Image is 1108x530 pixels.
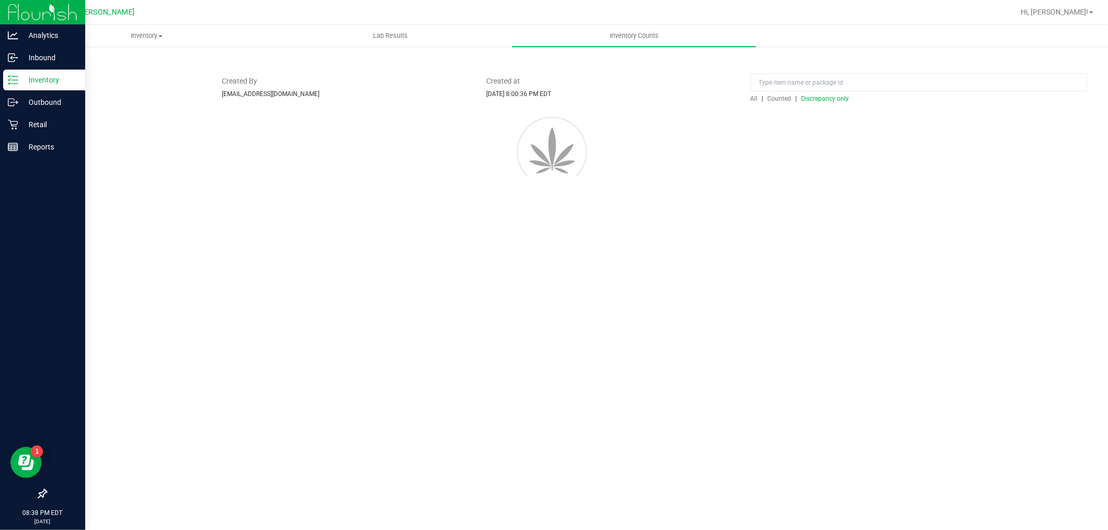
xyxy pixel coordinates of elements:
input: Type item name or package id [751,73,1087,91]
inline-svg: Inventory [8,75,18,85]
span: Counted [768,95,792,102]
span: [PERSON_NAME] [77,8,135,17]
p: Inventory [18,74,81,86]
span: | [796,95,797,102]
inline-svg: Reports [8,142,18,152]
inline-svg: Outbound [8,97,18,107]
span: Inventory [25,31,268,40]
inline-svg: Analytics [8,30,18,40]
p: 08:38 PM EDT [5,508,81,518]
p: Outbound [18,96,81,108]
span: Lab Results [359,31,422,40]
p: Analytics [18,29,81,42]
span: Discrepancy only [802,95,849,102]
span: Created By [222,76,471,87]
iframe: Resource center unread badge [31,445,43,458]
span: All [751,95,758,102]
span: [DATE] 8:00:36 PM EDT [486,90,551,98]
inline-svg: Retail [8,119,18,130]
a: Counted [765,95,796,102]
inline-svg: Inbound [8,52,18,63]
a: All [751,95,762,102]
span: | [762,95,764,102]
span: [EMAIL_ADDRESS][DOMAIN_NAME] [222,90,319,98]
a: Lab Results [269,25,512,47]
span: Status [46,76,206,87]
span: Inventory Counts [596,31,673,40]
p: Reports [18,141,81,153]
p: Retail [18,118,81,131]
a: Inventory Counts [512,25,756,47]
a: Discrepancy only [799,95,849,102]
a: Inventory [25,25,269,47]
span: Hi, [PERSON_NAME]! [1021,8,1088,16]
iframe: Resource center [10,447,42,478]
span: Created at [486,76,735,87]
p: [DATE] [5,518,81,525]
p: Inbound [18,51,81,64]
